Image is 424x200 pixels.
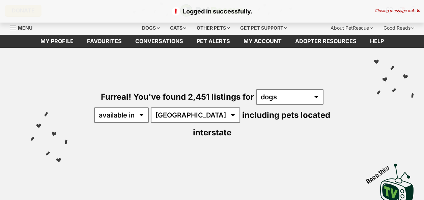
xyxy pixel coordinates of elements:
[190,35,237,48] a: Pet alerts
[80,35,129,48] a: Favourites
[18,25,32,31] span: Menu
[363,35,391,48] a: Help
[192,21,234,35] div: Other pets
[7,7,417,16] p: Logged in successfully.
[10,21,37,33] a: Menu
[34,35,80,48] a: My profile
[374,8,420,13] div: Closing message in
[193,110,330,137] span: including pets located interstate
[365,160,396,184] span: Boop this!
[288,35,363,48] a: Adopter resources
[411,8,414,13] span: 4
[101,92,254,102] span: Furreal! You've found 2,451 listings for
[129,35,190,48] a: conversations
[326,21,377,35] div: About PetRescue
[165,21,191,35] div: Cats
[137,21,164,35] div: Dogs
[379,21,419,35] div: Good Reads
[237,35,288,48] a: My account
[235,21,292,35] div: Get pet support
